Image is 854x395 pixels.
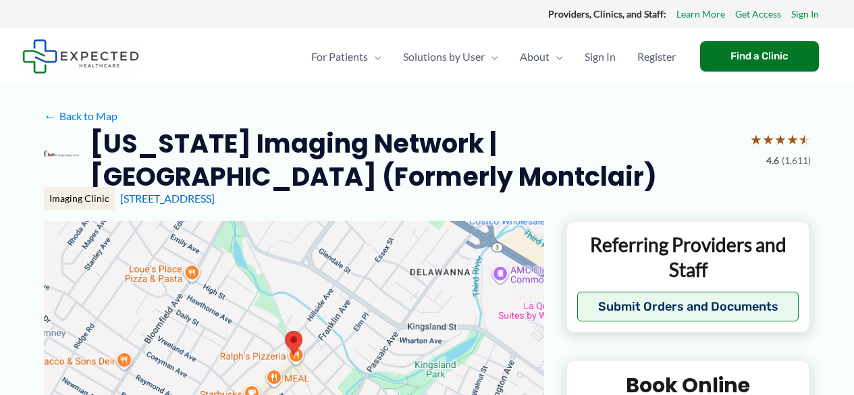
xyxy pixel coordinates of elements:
[22,39,139,74] img: Expected Healthcare Logo - side, dark font, small
[799,127,811,152] span: ★
[300,33,392,80] a: For PatientsMenu Toggle
[585,33,616,80] span: Sign In
[44,106,117,126] a: ←Back to Map
[548,8,666,20] strong: Providers, Clinics, and Staff:
[626,33,687,80] a: Register
[750,127,762,152] span: ★
[485,33,498,80] span: Menu Toggle
[637,33,676,80] span: Register
[762,127,774,152] span: ★
[786,127,799,152] span: ★
[577,292,799,321] button: Submit Orders and Documents
[676,5,725,23] a: Learn More
[311,33,368,80] span: For Patients
[735,5,781,23] a: Get Access
[44,187,115,210] div: Imaging Clinic
[577,232,799,282] p: Referring Providers and Staff
[120,192,215,205] a: [STREET_ADDRESS]
[90,127,739,194] h2: [US_STATE] Imaging Network | [GEOGRAPHIC_DATA] (Formerly Montclair)
[300,33,687,80] nav: Primary Site Navigation
[392,33,509,80] a: Solutions by UserMenu Toggle
[368,33,381,80] span: Menu Toggle
[574,33,626,80] a: Sign In
[403,33,485,80] span: Solutions by User
[774,127,786,152] span: ★
[44,109,57,122] span: ←
[509,33,574,80] a: AboutMenu Toggle
[550,33,563,80] span: Menu Toggle
[782,152,811,169] span: (1,611)
[520,33,550,80] span: About
[791,5,819,23] a: Sign In
[700,41,819,72] a: Find a Clinic
[766,152,779,169] span: 4.6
